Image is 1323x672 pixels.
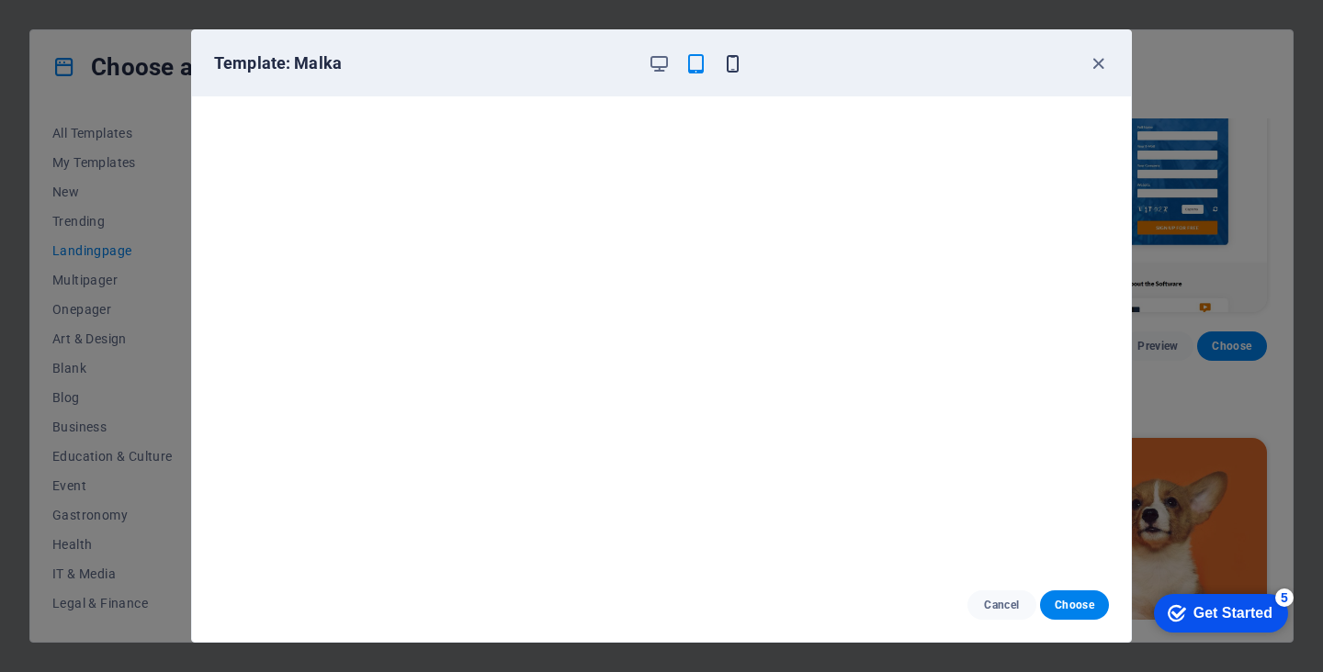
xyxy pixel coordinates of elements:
[982,598,1022,612] span: Cancel
[136,4,154,22] div: 5
[1040,590,1109,620] button: Choose
[15,9,149,48] div: Get Started 5 items remaining, 0% complete
[967,590,1036,620] button: Cancel
[54,20,133,37] div: Get Started
[1055,598,1094,612] span: Choose
[214,52,633,74] h6: Template: Malka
